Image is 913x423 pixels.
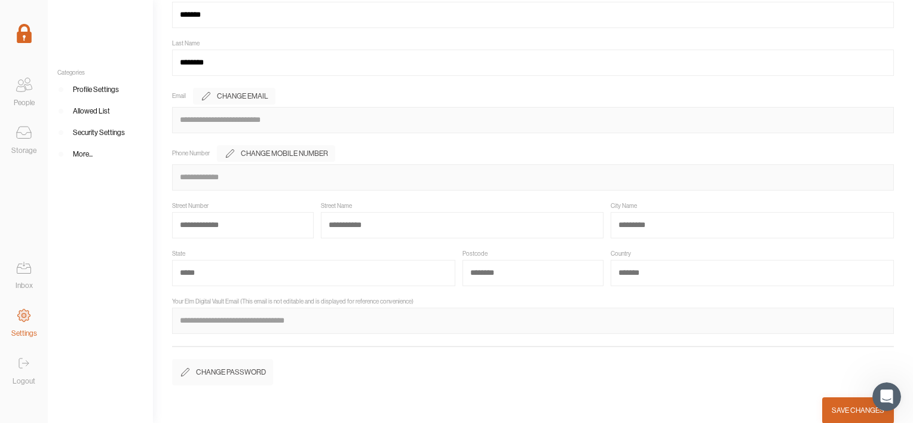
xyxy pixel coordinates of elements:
div: Allowed List [73,105,110,117]
div: Postcode [462,250,488,258]
div: State [172,250,185,258]
div: Change Email [217,90,268,102]
div: Country [611,250,631,258]
div: Logout [13,375,35,387]
div: Your Elm Digital Vault Email (This email is not editable and is displayed for reference convenience) [172,298,413,305]
a: Security Settings [48,122,153,143]
div: Categories [48,69,153,76]
a: More... [48,143,153,165]
div: Settings [11,327,37,339]
iframe: Intercom live chat [872,382,901,411]
div: Save Changes [832,404,884,416]
div: More... [73,148,93,160]
button: Change Password [172,359,273,385]
a: Profile Settings [48,79,153,100]
div: People [14,97,35,109]
div: Street Number [172,203,209,210]
div: Phone Number [172,150,210,157]
div: Storage [11,145,36,157]
div: Change Password [196,366,266,378]
button: Change Mobile Number [217,145,335,162]
a: Allowed List [48,100,153,122]
div: Inbox [16,280,33,292]
div: Profile Settings [73,84,119,96]
button: Change Email [193,88,275,105]
div: Security Settings [73,127,125,139]
div: Email [172,93,186,100]
div: Last Name [172,40,200,47]
div: City Name [611,203,637,210]
div: Street Name [321,203,352,210]
div: Change Mobile Number [241,148,328,160]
